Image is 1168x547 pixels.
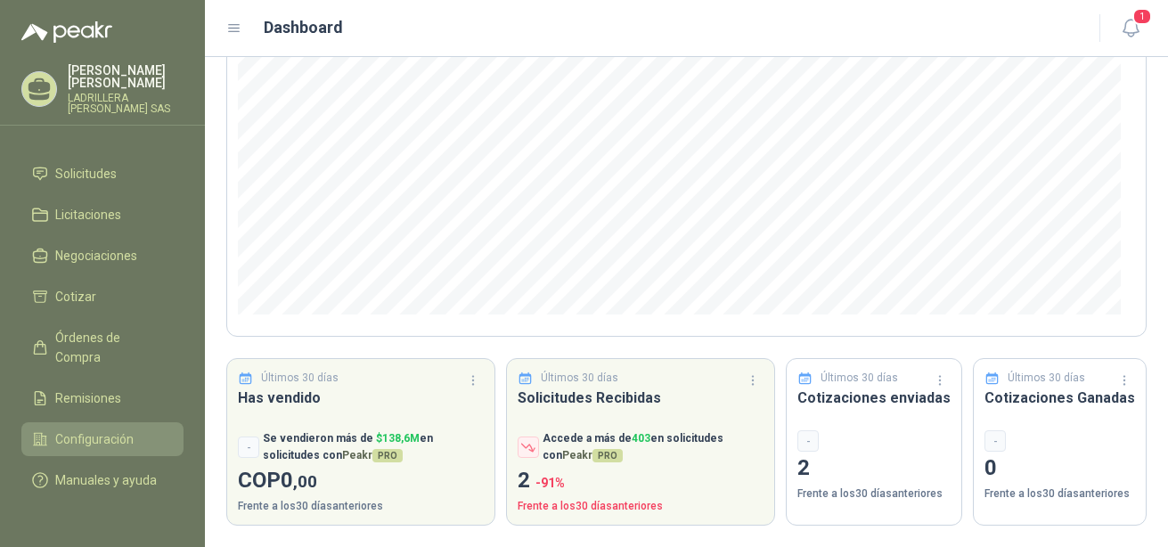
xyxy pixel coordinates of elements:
p: 2 [518,464,764,498]
h3: Cotizaciones enviadas [797,387,951,409]
div: - [238,437,259,458]
span: 403 [632,432,650,445]
p: Últimos 30 días [261,370,339,387]
div: - [984,430,1006,452]
span: Remisiones [55,388,121,408]
p: 2 [797,452,951,486]
button: 1 [1115,12,1147,45]
p: Frente a los 30 días anteriores [797,486,951,502]
span: Negociaciones [55,246,137,265]
span: $ 138,6M [376,432,420,445]
span: Manuales y ayuda [55,470,157,490]
h3: Cotizaciones Ganadas [984,387,1135,409]
p: 0 [984,452,1135,486]
p: Últimos 30 días [821,370,898,387]
p: Últimos 30 días [541,370,618,387]
a: Órdenes de Compra [21,321,184,374]
span: Peakr [562,449,623,461]
a: Licitaciones [21,198,184,232]
a: Solicitudes [21,157,184,191]
h1: Dashboard [264,15,343,40]
span: Solicitudes [55,164,117,184]
h3: Solicitudes Recibidas [518,387,764,409]
span: Configuración [55,429,134,449]
p: [PERSON_NAME] [PERSON_NAME] [68,64,184,89]
p: COP [238,464,484,498]
span: PRO [372,449,403,462]
img: Logo peakr [21,21,112,43]
h3: Has vendido [238,387,484,409]
div: - [797,430,819,452]
a: Configuración [21,422,184,456]
span: PRO [592,449,623,462]
p: LADRILLERA [PERSON_NAME] SAS [68,93,184,114]
span: Cotizar [55,287,96,306]
a: Cotizar [21,280,184,314]
p: Últimos 30 días [1008,370,1085,387]
a: Manuales y ayuda [21,463,184,497]
span: 0 [281,468,317,493]
a: Negociaciones [21,239,184,273]
span: 1 [1132,8,1152,25]
span: -91 % [535,476,565,490]
a: Remisiones [21,381,184,415]
p: Frente a los 30 días anteriores [518,498,764,515]
p: Frente a los 30 días anteriores [984,486,1135,502]
span: Licitaciones [55,205,121,225]
span: Peakr [342,449,403,461]
span: ,00 [293,471,317,492]
p: Frente a los 30 días anteriores [238,498,484,515]
p: Accede a más de en solicitudes con [543,430,764,464]
p: Se vendieron más de en solicitudes con [263,430,484,464]
span: Órdenes de Compra [55,328,167,367]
